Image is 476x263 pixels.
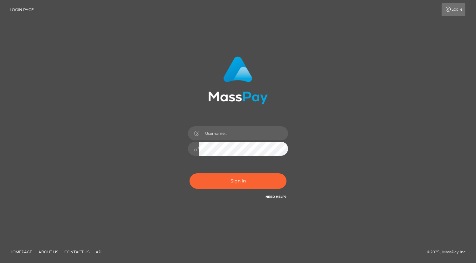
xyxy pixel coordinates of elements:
a: Need Help? [266,195,286,199]
a: API [93,247,105,257]
a: Homepage [7,247,35,257]
div: © 2025 , MassPay Inc. [427,249,471,255]
img: MassPay Login [208,56,268,104]
input: Username... [199,126,288,140]
button: Sign in [190,173,286,189]
a: Contact Us [62,247,92,257]
a: Login Page [10,3,34,16]
a: About Us [36,247,61,257]
a: Login [442,3,465,16]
